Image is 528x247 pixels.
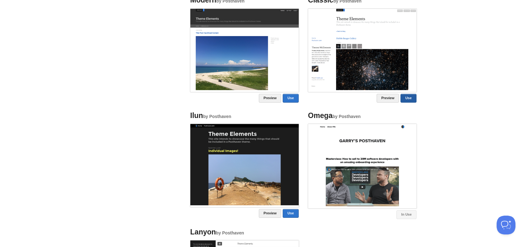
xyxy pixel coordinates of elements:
[203,114,231,119] small: by Posthaven
[216,231,244,235] small: by Posthaven
[308,9,416,90] img: Screenshot
[377,94,399,103] a: Preview
[283,94,298,103] a: Use
[497,216,515,234] iframe: Help Scout Beacon - Open
[190,9,299,90] img: Screenshot
[396,210,416,219] a: In Use
[259,94,281,103] a: Preview
[190,124,299,205] img: Screenshot
[283,209,298,218] a: Use
[190,228,299,236] h4: Lanyon
[308,112,416,120] h4: Omega
[308,124,416,206] img: Screenshot
[332,114,361,119] small: by Posthaven
[400,94,416,103] a: Use
[190,112,299,120] h4: Ilun
[259,209,281,218] a: Preview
